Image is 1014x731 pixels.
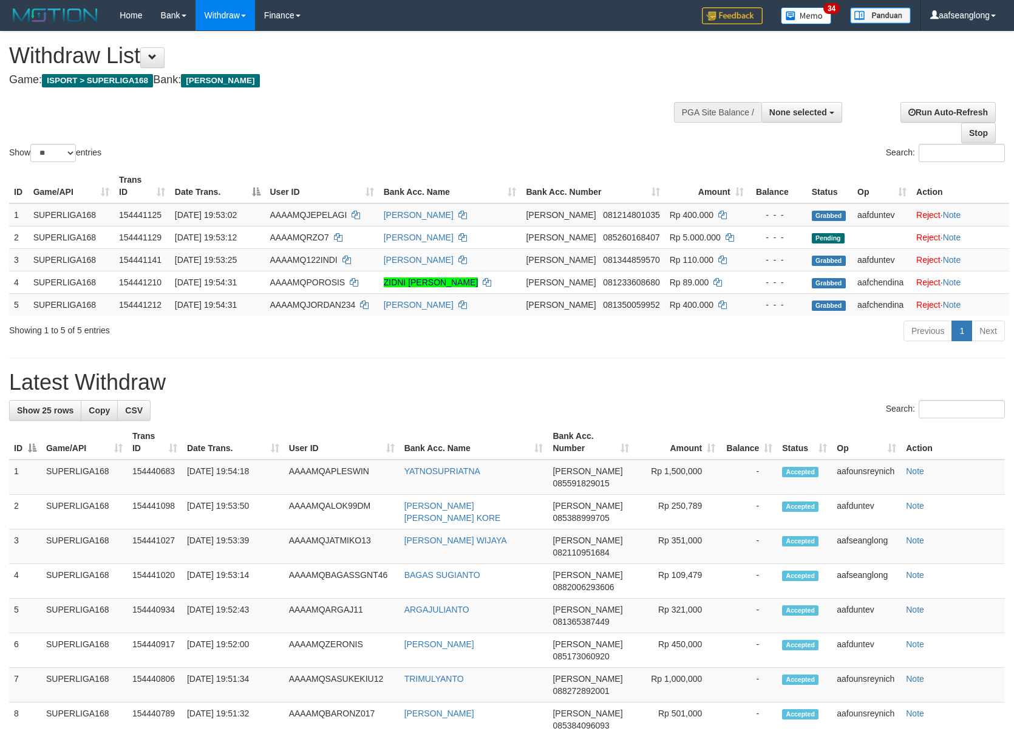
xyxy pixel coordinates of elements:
[832,564,901,599] td: aafseanglong
[603,300,659,310] span: Copy 081350059952 to clipboard
[906,501,924,511] a: Note
[754,209,802,221] div: - - -
[284,668,400,702] td: AAAAMQSASUKEKIU12
[823,3,840,14] span: 34
[903,321,952,341] a: Previous
[128,529,182,564] td: 154441027
[720,668,777,702] td: -
[906,466,924,476] a: Note
[182,460,284,495] td: [DATE] 19:54:18
[9,226,29,248] td: 2
[9,668,41,702] td: 7
[128,425,182,460] th: Trans ID: activate to sort column ascending
[761,102,842,123] button: None selected
[782,605,818,616] span: Accepted
[9,529,41,564] td: 3
[951,321,972,341] a: 1
[9,400,81,421] a: Show 25 rows
[553,674,622,684] span: [PERSON_NAME]
[182,668,284,702] td: [DATE] 19:51:34
[670,277,709,287] span: Rp 89.000
[42,74,153,87] span: ISPORT > SUPERLIGA168
[553,478,609,488] span: Copy 085591829015 to clipboard
[119,233,162,242] span: 154441129
[404,639,474,649] a: [PERSON_NAME]
[9,203,29,226] td: 1
[603,277,659,287] span: Copy 081233608680 to clipboard
[128,633,182,668] td: 154440917
[720,564,777,599] td: -
[182,564,284,599] td: [DATE] 19:53:14
[850,7,911,24] img: panduan.png
[782,536,818,546] span: Accepted
[526,300,596,310] span: [PERSON_NAME]
[906,570,924,580] a: Note
[284,564,400,599] td: AAAAMQBAGASSGNT46
[29,271,114,293] td: SUPERLIGA168
[832,529,901,564] td: aafseanglong
[404,535,507,545] a: [PERSON_NAME] WIJAYA
[812,211,846,221] span: Grabbed
[720,529,777,564] td: -
[553,466,622,476] span: [PERSON_NAME]
[117,400,151,421] a: CSV
[125,406,143,415] span: CSV
[182,495,284,529] td: [DATE] 19:53:50
[175,233,237,242] span: [DATE] 19:53:12
[634,633,720,668] td: Rp 450,000
[603,210,659,220] span: Copy 081214801035 to clipboard
[404,466,480,476] a: YATNOSUPRIATNA
[553,582,614,592] span: Copy 0882006293606 to clipboard
[553,709,622,718] span: [PERSON_NAME]
[916,210,941,220] a: Reject
[29,248,114,271] td: SUPERLIGA168
[634,529,720,564] td: Rp 351,000
[521,169,664,203] th: Bank Acc. Number: activate to sort column ascending
[553,535,622,545] span: [PERSON_NAME]
[553,721,609,730] span: Copy 085384096093 to clipboard
[119,300,162,310] span: 154441212
[670,255,713,265] span: Rp 110.000
[128,668,182,702] td: 154440806
[404,501,501,523] a: [PERSON_NAME] [PERSON_NAME] KORE
[29,169,114,203] th: Game/API: activate to sort column ascending
[634,564,720,599] td: Rp 109,479
[782,501,818,512] span: Accepted
[754,276,802,288] div: - - -
[832,599,901,633] td: aafduntev
[634,460,720,495] td: Rp 1,500,000
[284,425,400,460] th: User ID: activate to sort column ascending
[175,300,237,310] span: [DATE] 19:54:31
[119,210,162,220] span: 154441125
[29,226,114,248] td: SUPERLIGA168
[906,639,924,649] a: Note
[548,425,634,460] th: Bank Acc. Number: activate to sort column ascending
[128,495,182,529] td: 154441098
[182,599,284,633] td: [DATE] 19:52:43
[832,460,901,495] td: aafounsreynich
[9,271,29,293] td: 4
[170,169,265,203] th: Date Trans.: activate to sort column descending
[911,293,1009,316] td: ·
[181,74,259,87] span: [PERSON_NAME]
[270,210,347,220] span: AAAAMQJEPELAGI
[782,640,818,650] span: Accepted
[634,425,720,460] th: Amount: activate to sort column ascending
[270,277,345,287] span: AAAAMQPOROSIS
[812,256,846,266] span: Grabbed
[782,467,818,477] span: Accepted
[9,74,664,86] h4: Game: Bank:
[384,210,454,220] a: [PERSON_NAME]
[665,169,749,203] th: Amount: activate to sort column ascending
[41,633,128,668] td: SUPERLIGA168
[404,605,469,614] a: ARGAJULIANTO
[114,169,170,203] th: Trans ID: activate to sort column ascending
[29,203,114,226] td: SUPERLIGA168
[128,460,182,495] td: 154440683
[128,599,182,633] td: 154440934
[265,169,379,203] th: User ID: activate to sort column ascending
[670,210,713,220] span: Rp 400.000
[852,293,911,316] td: aafchendina
[9,495,41,529] td: 2
[832,668,901,702] td: aafounsreynich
